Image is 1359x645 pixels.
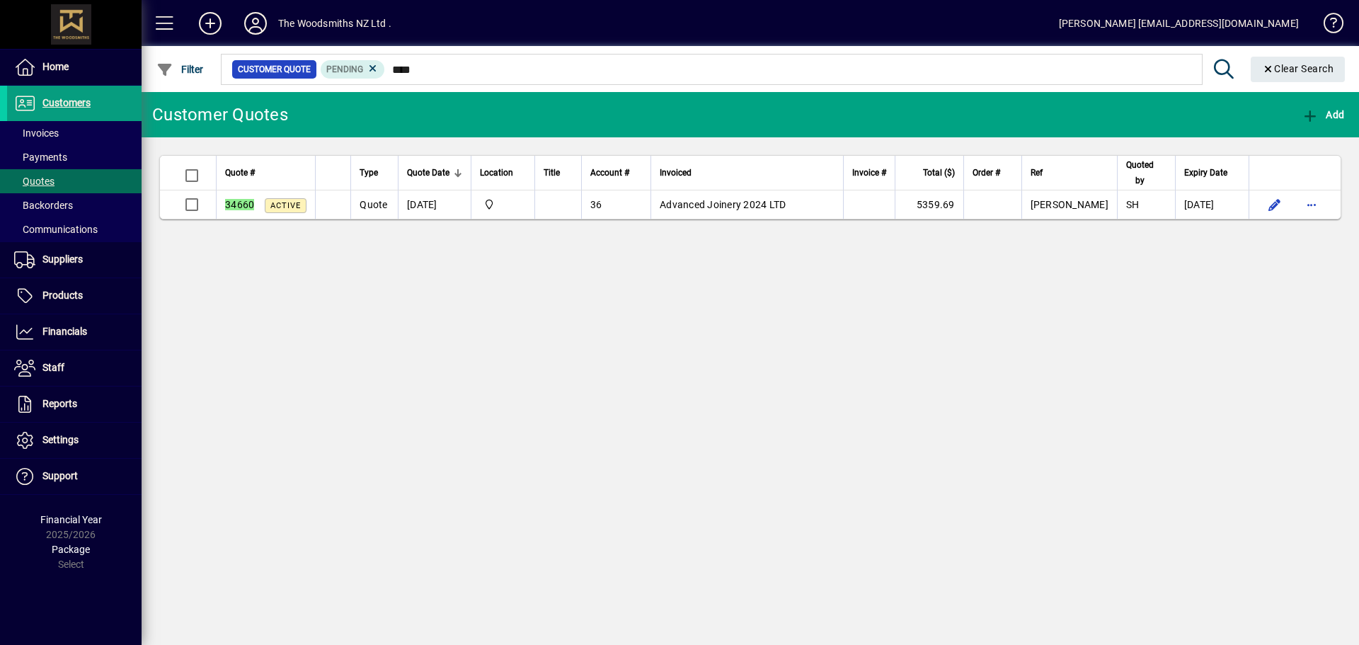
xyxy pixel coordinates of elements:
[7,121,142,145] a: Invoices
[7,169,142,193] a: Quotes
[1302,109,1344,120] span: Add
[42,326,87,337] span: Financials
[7,217,142,241] a: Communications
[1031,165,1108,181] div: Ref
[225,165,255,181] span: Quote #
[1126,157,1166,188] div: Quoted by
[52,544,90,555] span: Package
[42,470,78,481] span: Support
[14,224,98,235] span: Communications
[14,127,59,139] span: Invoices
[42,434,79,445] span: Settings
[42,398,77,409] span: Reports
[188,11,233,36] button: Add
[42,290,83,301] span: Products
[1251,57,1346,82] button: Clear
[225,165,306,181] div: Quote #
[590,199,602,210] span: 36
[407,165,449,181] span: Quote Date
[1031,199,1108,210] span: [PERSON_NAME]
[14,200,73,211] span: Backorders
[480,197,526,212] span: The Woodsmiths
[480,165,513,181] span: Location
[1126,157,1154,188] span: Quoted by
[852,165,886,181] span: Invoice #
[238,62,311,76] span: Customer Quote
[42,362,64,373] span: Staff
[1262,63,1334,74] span: Clear Search
[1126,199,1140,210] span: SH
[1059,12,1299,35] div: [PERSON_NAME] [EMAIL_ADDRESS][DOMAIN_NAME]
[7,314,142,350] a: Financials
[42,97,91,108] span: Customers
[660,199,786,210] span: Advanced Joinery 2024 LTD
[42,61,69,72] span: Home
[40,514,102,525] span: Financial Year
[360,165,378,181] span: Type
[7,50,142,85] a: Home
[973,165,1000,181] span: Order #
[544,165,573,181] div: Title
[270,201,301,210] span: Active
[590,165,642,181] div: Account #
[321,60,385,79] mat-chip: Pending Status: Pending
[1263,193,1286,216] button: Edit
[1184,165,1240,181] div: Expiry Date
[544,165,560,181] span: Title
[398,190,471,219] td: [DATE]
[326,64,363,74] span: Pending
[153,57,207,82] button: Filter
[1184,165,1227,181] span: Expiry Date
[973,165,1013,181] div: Order #
[7,459,142,494] a: Support
[1298,102,1348,127] button: Add
[660,165,692,181] span: Invoiced
[152,103,288,126] div: Customer Quotes
[7,387,142,422] a: Reports
[1175,190,1249,219] td: [DATE]
[233,11,278,36] button: Profile
[7,423,142,458] a: Settings
[660,165,835,181] div: Invoiced
[480,165,526,181] div: Location
[407,165,462,181] div: Quote Date
[156,64,204,75] span: Filter
[7,278,142,314] a: Products
[1313,3,1341,49] a: Knowledge Base
[225,199,254,210] em: 34660
[7,350,142,386] a: Staff
[14,176,55,187] span: Quotes
[590,165,629,181] span: Account #
[1031,165,1043,181] span: Ref
[7,193,142,217] a: Backorders
[7,145,142,169] a: Payments
[7,242,142,278] a: Suppliers
[14,152,67,163] span: Payments
[42,253,83,265] span: Suppliers
[895,190,963,219] td: 5359.69
[1300,193,1323,216] button: More options
[923,165,955,181] span: Total ($)
[360,199,387,210] span: Quote
[278,12,391,35] div: The Woodsmiths NZ Ltd .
